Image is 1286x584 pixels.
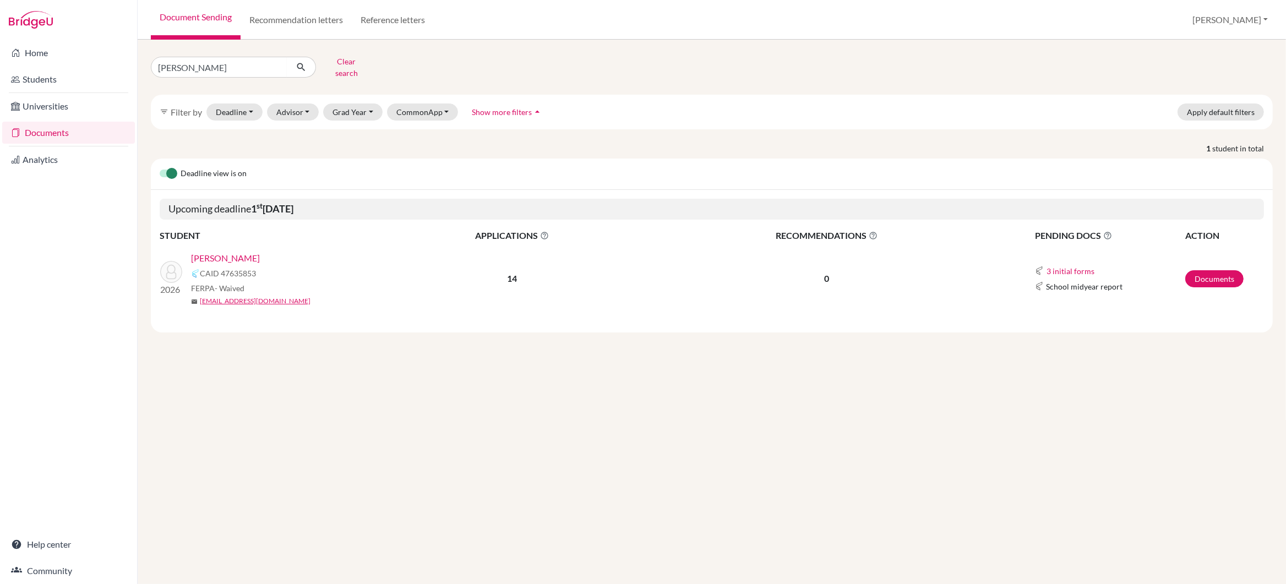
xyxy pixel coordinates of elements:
[1046,281,1122,292] span: School midyear report
[1035,282,1044,291] img: Common App logo
[251,203,293,215] b: 1 [DATE]
[532,106,543,117] i: arrow_drop_up
[160,199,1264,220] h5: Upcoming deadline
[472,107,532,117] span: Show more filters
[191,298,198,305] span: mail
[160,228,380,243] th: STUDENT
[206,103,263,121] button: Deadline
[2,149,135,171] a: Analytics
[380,229,644,242] span: APPLICATIONS
[160,107,168,116] i: filter_list
[9,11,53,29] img: Bridge-U
[257,201,263,210] sup: st
[2,95,135,117] a: Universities
[267,103,319,121] button: Advisor
[200,268,256,279] span: CAID 47635853
[191,252,260,265] a: [PERSON_NAME]
[171,107,202,117] span: Filter by
[160,283,182,296] p: 2026
[387,103,459,121] button: CommonApp
[1035,266,1044,275] img: Common App logo
[316,53,377,81] button: Clear search
[645,272,1008,285] p: 0
[191,269,200,278] img: Common App logo
[645,229,1008,242] span: RECOMMENDATIONS
[191,282,244,294] span: FERPA
[181,167,247,181] span: Deadline view is on
[323,103,383,121] button: Grad Year
[1206,143,1212,154] strong: 1
[1185,270,1244,287] a: Documents
[1178,103,1264,121] button: Apply default filters
[2,42,135,64] a: Home
[1035,229,1184,242] span: PENDING DOCS
[151,57,287,78] input: Find student by name...
[2,122,135,144] a: Documents
[1046,265,1095,277] button: 3 initial forms
[2,560,135,582] a: Community
[1187,9,1273,30] button: [PERSON_NAME]
[2,68,135,90] a: Students
[1212,143,1273,154] span: student in total
[215,283,244,293] span: - Waived
[462,103,552,121] button: Show more filtersarrow_drop_up
[2,533,135,555] a: Help center
[507,273,517,283] b: 14
[160,261,182,283] img: Chen, Siyu
[1185,228,1264,243] th: ACTION
[200,296,310,306] a: [EMAIL_ADDRESS][DOMAIN_NAME]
